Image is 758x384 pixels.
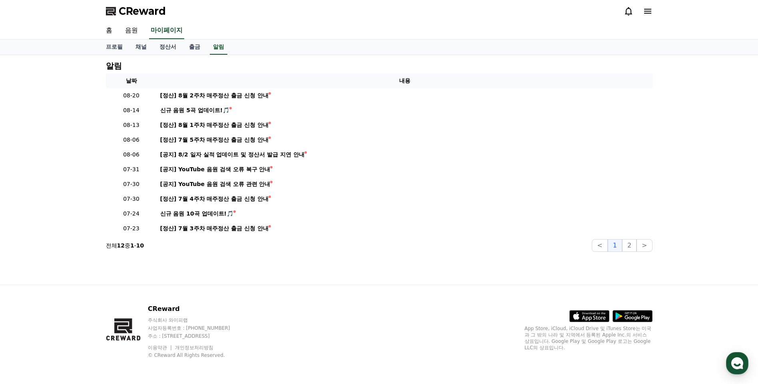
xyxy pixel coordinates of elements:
[109,210,154,218] p: 07-24
[175,345,213,350] a: 개인정보처리방침
[160,91,269,100] div: [정산] 8월 2주차 매주정산 출금 신청 안내
[160,224,269,233] div: [정산] 7월 3주차 매주정산 출금 신청 안내
[2,253,53,273] a: 홈
[99,40,129,55] a: 프로필
[109,150,154,159] p: 08-06
[149,22,184,39] a: 마이페이지
[106,73,157,88] th: 날짜
[136,242,144,249] strong: 10
[608,239,622,252] button: 1
[148,304,245,314] p: CReward
[160,106,649,115] a: 신규 음원 5곡 업데이트!🎵
[160,91,649,100] a: [정산] 8월 2주차 매주정산 출금 신청 안내
[109,106,154,115] p: 08-14
[622,239,637,252] button: 2
[160,195,269,203] div: [정산] 7월 4주차 매주정산 출금 신청 안내
[148,325,245,331] p: 사업자등록번호 : [PHONE_NUMBER]
[160,136,649,144] a: [정산] 7월 5주차 매주정산 출금 신청 안내
[106,241,144,249] p: 전체 중 -
[109,195,154,203] p: 07-30
[153,40,183,55] a: 정산서
[160,180,649,188] a: [공지] YouTube 음원 검색 오류 관련 안내
[160,195,649,203] a: [정산] 7월 4주차 매주정산 출금 신청 안내
[160,106,230,115] div: 신규 음원 5곡 업데이트!🎵
[25,265,30,271] span: 홈
[160,150,649,159] a: [공지] 8/2 일자 실적 업데이트 및 정산서 발급 지연 안내
[119,22,144,39] a: 음원
[160,150,304,159] div: [공지] 8/2 일자 실적 업데이트 및 정산서 발급 지연 안내
[130,242,134,249] strong: 1
[183,40,207,55] a: 출금
[109,91,154,100] p: 08-20
[148,333,245,339] p: 주소 : [STREET_ADDRESS]
[160,136,269,144] div: [정산] 7월 5주차 매주정산 출금 신청 안내
[148,345,173,350] a: 이용약관
[525,325,653,351] p: App Store, iCloud, iCloud Drive 및 iTunes Store는 미국과 그 밖의 나라 및 지역에서 등록된 Apple Inc.의 서비스 상표입니다. Goo...
[160,121,649,129] a: [정산] 8월 1주차 매주정산 출금 신청 안내
[148,352,245,358] p: © CReward All Rights Reserved.
[73,265,83,272] span: 대화
[157,73,653,88] th: 내용
[106,61,122,70] h4: 알림
[160,165,271,174] div: [공지] YouTube 음원 검색 오류 복구 안내
[637,239,652,252] button: >
[109,180,154,188] p: 07-30
[148,317,245,323] p: 주식회사 와이피랩
[53,253,103,273] a: 대화
[99,22,119,39] a: 홈
[160,121,269,129] div: [정산] 8월 1주차 매주정산 출금 신청 안내
[119,5,166,18] span: CReward
[106,5,166,18] a: CReward
[592,239,607,252] button: <
[210,40,227,55] a: 알림
[109,136,154,144] p: 08-06
[103,253,153,273] a: 설정
[160,165,649,174] a: [공지] YouTube 음원 검색 오류 복구 안내
[160,224,649,233] a: [정산] 7월 3주차 매주정산 출금 신청 안내
[160,210,234,218] div: 신규 음원 10곡 업데이트!🎵
[109,121,154,129] p: 08-13
[117,242,125,249] strong: 12
[109,165,154,174] p: 07-31
[160,180,271,188] div: [공지] YouTube 음원 검색 오류 관련 안내
[129,40,153,55] a: 채널
[109,224,154,233] p: 07-23
[160,210,649,218] a: 신규 음원 10곡 업데이트!🎵
[123,265,133,271] span: 설정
